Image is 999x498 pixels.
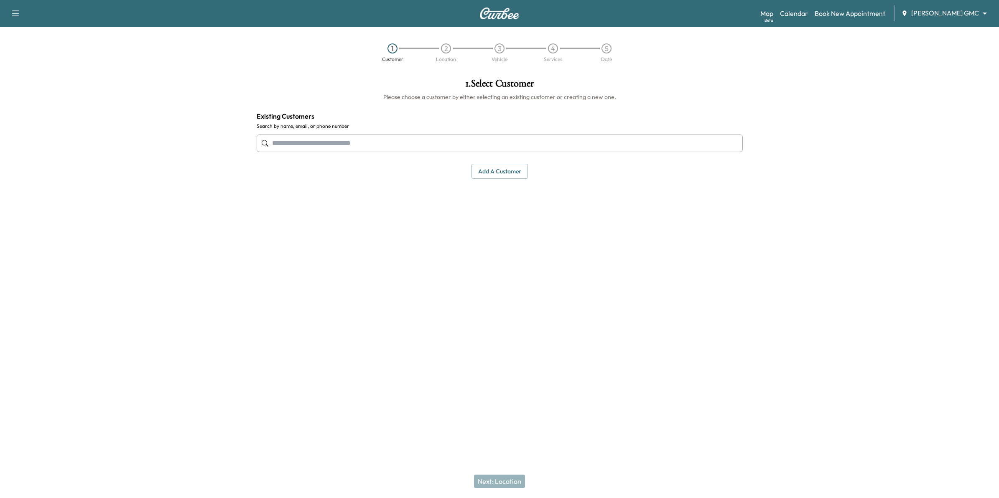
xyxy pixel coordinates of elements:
[492,57,507,62] div: Vehicle
[815,8,885,18] a: Book New Appointment
[601,57,612,62] div: Date
[548,43,558,53] div: 4
[257,93,743,101] h6: Please choose a customer by either selecting an existing customer or creating a new one.
[911,8,979,18] span: [PERSON_NAME] GMC
[382,57,403,62] div: Customer
[387,43,398,53] div: 1
[494,43,505,53] div: 3
[601,43,612,53] div: 5
[479,8,520,19] img: Curbee Logo
[257,123,743,130] label: Search by name, email, or phone number
[257,111,743,121] h4: Existing Customers
[441,43,451,53] div: 2
[760,8,773,18] a: MapBeta
[780,8,808,18] a: Calendar
[257,79,743,93] h1: 1 . Select Customer
[765,17,773,23] div: Beta
[436,57,456,62] div: Location
[471,164,528,179] button: Add a customer
[544,57,562,62] div: Services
